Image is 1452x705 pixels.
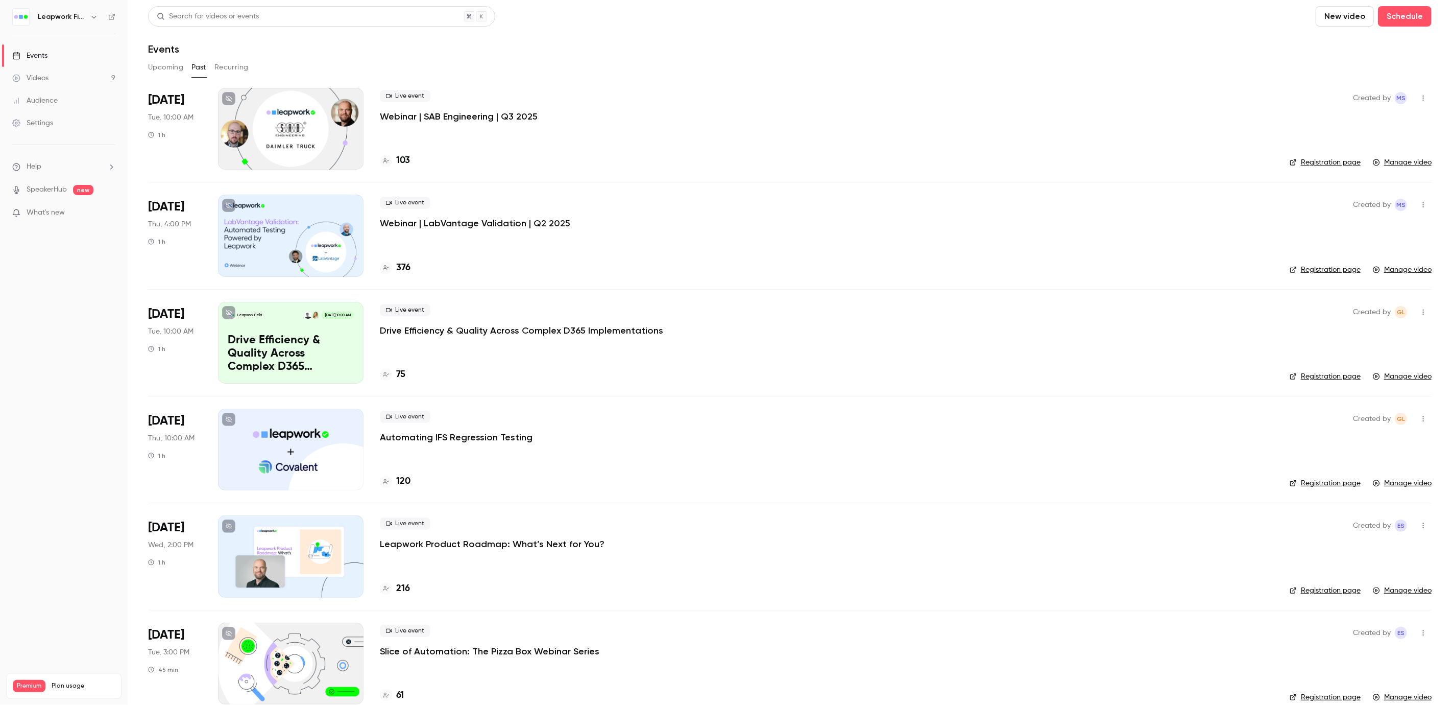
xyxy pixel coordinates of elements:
div: 1 h [148,345,165,353]
h4: 120 [396,475,410,488]
span: ES [1397,627,1405,639]
span: Created by [1353,520,1391,532]
span: Live event [380,90,430,102]
a: 120 [380,475,410,488]
h4: 216 [396,582,410,596]
span: [DATE] [148,199,184,215]
span: [DATE] [148,306,184,322]
img: Alexandra Coptil [312,312,319,319]
span: Thu, 4:00 PM [148,219,191,229]
span: Created by [1353,199,1391,211]
button: Upcoming [148,59,183,76]
div: 1 h [148,131,165,139]
span: Created by [1353,413,1391,425]
span: Tue, 3:00 PM [148,647,189,657]
span: Tue, 10:00 AM [148,326,193,337]
iframe: Noticeable Trigger [103,208,115,218]
div: Events [12,51,47,61]
a: Manage video [1373,371,1432,382]
a: Drive Efficiency & Quality Across Complex D365 ImplementationsLeapwork FieldAlexandra CoptilRober... [218,302,364,384]
span: new [73,185,93,195]
div: Apr 10 Thu, 10:00 AM (Europe/London) [148,409,202,490]
span: Help [27,161,41,172]
li: help-dropdown-opener [12,161,115,172]
a: Manage video [1373,157,1432,168]
a: Drive Efficiency & Quality Across Complex D365 Implementations [380,324,663,337]
div: Sep 9 Tue, 11:00 AM (Europe/Copenhagen) [148,88,202,170]
a: Webinar | SAB Engineering | Q3 2025 [380,110,538,123]
div: 1 h [148,238,165,246]
div: Videos [12,73,49,83]
a: 61 [380,689,404,702]
a: Manage video [1373,692,1432,702]
a: 103 [380,154,410,168]
span: Live event [380,625,430,637]
div: May 6 Tue, 10:00 AM (Europe/London) [148,302,202,384]
span: [DATE] [148,92,184,108]
span: GL [1397,413,1405,425]
span: MS [1396,92,1406,104]
div: Settings [12,118,53,128]
span: [DATE] [148,413,184,429]
span: Wed, 2:00 PM [148,540,193,550]
h4: 75 [396,368,405,382]
a: 75 [380,368,405,382]
div: Mar 26 Wed, 10:00 AM (America/New York) [148,515,202,597]
button: Schedule [1378,6,1432,27]
div: Jun 26 Thu, 5:00 PM (Europe/Copenhagen) [148,195,202,276]
a: Automating IFS Regression Testing [380,431,533,443]
span: Created by [1353,92,1391,104]
div: Mar 25 Tue, 11:00 AM (America/New York) [148,623,202,704]
button: New video [1316,6,1374,27]
a: Slice of Automation: The Pizza Box Webinar Series [380,645,599,657]
span: Genevieve Loriant [1395,413,1407,425]
span: Thu, 10:00 AM [148,433,195,443]
h4: 61 [396,689,404,702]
h4: 376 [396,261,410,275]
a: Manage video [1373,478,1432,488]
span: Esha Shrivastava [1395,627,1407,639]
a: Registration page [1290,692,1361,702]
h1: Events [148,43,179,55]
h6: Leapwork Field [38,12,86,22]
span: Live event [380,304,430,316]
a: SpeakerHub [27,184,67,195]
div: 45 min [148,666,178,674]
span: Esha Shrivastava [1395,520,1407,532]
div: 1 h [148,558,165,567]
img: Leapwork Field [13,9,29,25]
a: 376 [380,261,410,275]
div: Audience [12,96,58,106]
div: 1 h [148,452,165,460]
span: GL [1397,306,1405,318]
span: Genevieve Loriant [1395,306,1407,318]
span: ES [1397,520,1405,532]
span: [DATE] [148,520,184,536]
span: What's new [27,207,65,218]
p: Leapwork Field [237,313,262,318]
span: Marlena Swiderska [1395,199,1407,211]
a: Registration page [1290,371,1361,382]
span: Live event [380,411,430,423]
button: Past [191,59,206,76]
span: Live event [380,197,430,209]
span: Premium [13,680,45,692]
a: Registration page [1290,478,1361,488]
button: Recurring [214,59,249,76]
a: Registration page [1290,585,1361,596]
p: Webinar | LabVantage Validation | Q2 2025 [380,217,570,229]
span: [DATE] 10:00 AM [322,312,353,319]
p: Drive Efficiency & Quality Across Complex D365 Implementations [228,334,354,373]
span: Tue, 10:00 AM [148,112,193,123]
span: Plan usage [52,682,115,690]
span: Created by [1353,627,1391,639]
a: Leapwork Product Roadmap: What’s Next for You? [380,538,604,550]
a: Registration page [1290,157,1361,168]
span: [DATE] [148,627,184,643]
h4: 103 [396,154,410,168]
